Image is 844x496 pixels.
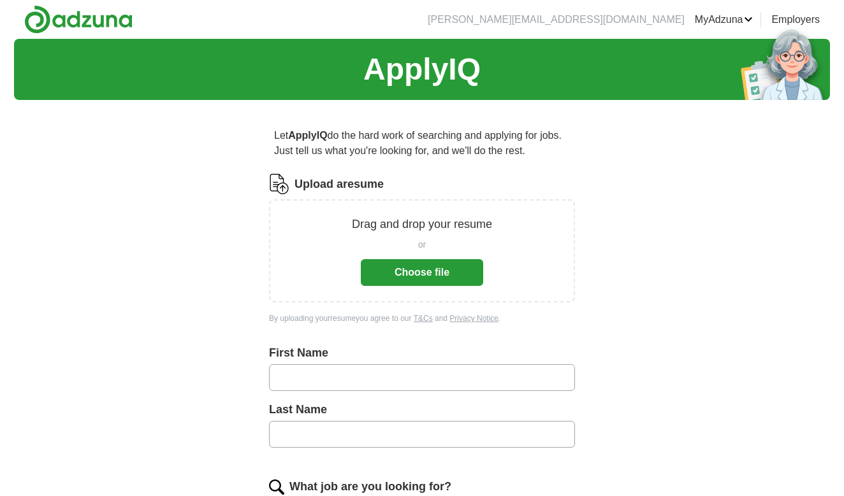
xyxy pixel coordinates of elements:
label: Upload a resume [295,176,384,193]
img: search.png [269,479,284,495]
button: Choose file [361,259,483,286]
strong: ApplyIQ [288,130,327,141]
a: Privacy Notice [449,314,498,323]
div: By uploading your resume you agree to our and . [269,313,575,324]
img: CV Icon [269,174,289,194]
span: or [418,238,426,252]
img: Adzuna logo [24,5,133,34]
p: Let do the hard work of searching and applying for jobs. Just tell us what you're looking for, an... [269,123,575,164]
a: MyAdzuna [695,12,753,27]
a: T&Cs [414,314,433,323]
p: Drag and drop your resume [352,216,492,233]
label: What job are you looking for? [289,478,451,495]
a: Employers [771,12,820,27]
label: First Name [269,344,575,362]
h1: ApplyIQ [363,46,481,92]
label: Last Name [269,401,575,418]
li: [PERSON_NAME][EMAIL_ADDRESS][DOMAIN_NAME] [428,12,685,27]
